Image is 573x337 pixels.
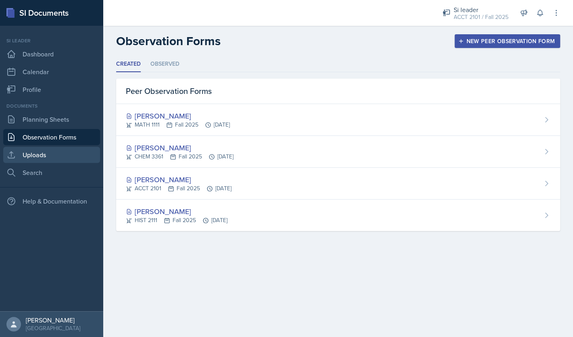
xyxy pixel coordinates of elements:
[3,64,100,80] a: Calendar
[454,34,560,48] button: New Peer Observation Form
[3,147,100,163] a: Uploads
[3,37,100,44] div: Si leader
[126,110,230,121] div: [PERSON_NAME]
[126,152,233,161] div: CHEM 3361 Fall 2025 [DATE]
[126,216,227,225] div: HIST 2111 Fall 2025 [DATE]
[116,136,560,168] a: [PERSON_NAME] CHEM 3361Fall 2025[DATE]
[3,164,100,181] a: Search
[454,13,508,21] div: ACCT 2101 / Fall 2025
[126,206,227,217] div: [PERSON_NAME]
[116,104,560,136] a: [PERSON_NAME] MATH 1111Fall 2025[DATE]
[3,102,100,110] div: Documents
[126,142,233,153] div: [PERSON_NAME]
[126,184,231,193] div: ACCT 2101 Fall 2025 [DATE]
[116,34,221,48] h2: Observation Forms
[3,81,100,98] a: Profile
[126,121,230,129] div: MATH 1111 Fall 2025 [DATE]
[26,324,80,332] div: [GEOGRAPHIC_DATA]
[3,129,100,145] a: Observation Forms
[116,56,141,72] li: Created
[126,174,231,185] div: [PERSON_NAME]
[116,79,560,104] div: Peer Observation Forms
[150,56,179,72] li: Observed
[116,200,560,231] a: [PERSON_NAME] HIST 2111Fall 2025[DATE]
[26,316,80,324] div: [PERSON_NAME]
[3,111,100,127] a: Planning Sheets
[454,5,508,15] div: Si leader
[460,38,555,44] div: New Peer Observation Form
[3,193,100,209] div: Help & Documentation
[3,46,100,62] a: Dashboard
[116,168,560,200] a: [PERSON_NAME] ACCT 2101Fall 2025[DATE]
